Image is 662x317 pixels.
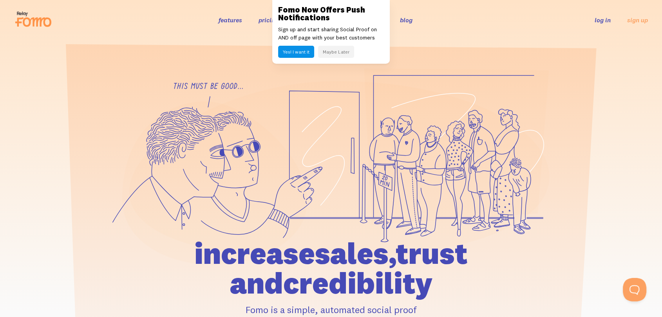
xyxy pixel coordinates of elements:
[400,16,412,24] a: blog
[150,238,512,298] h1: increase sales, trust and credibility
[258,16,278,24] a: pricing
[318,46,354,58] button: Maybe Later
[278,46,314,58] button: Yes! I want it
[623,278,646,301] iframe: Help Scout Beacon - Open
[627,16,648,24] a: sign up
[278,25,384,42] p: Sign up and start sharing Social Proof on AND off page with your best customers
[278,6,384,21] h3: Fomo Now Offers Push Notifications
[595,16,611,24] a: log in
[218,16,242,24] a: features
